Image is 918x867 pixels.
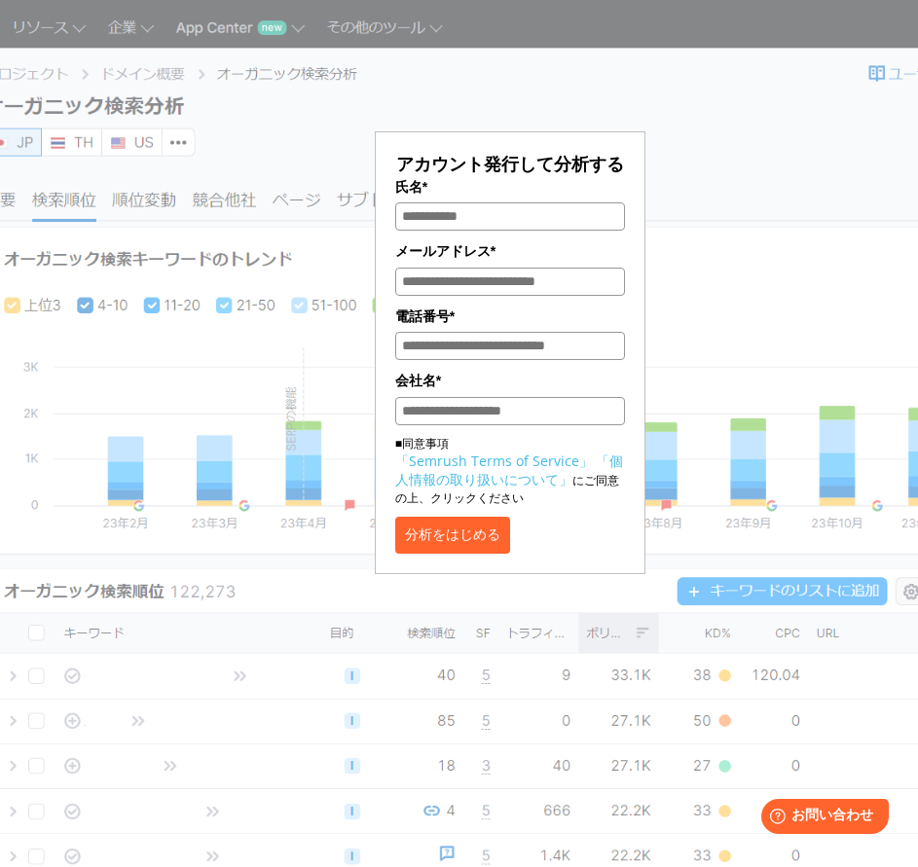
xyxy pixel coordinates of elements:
[395,517,510,554] button: 分析をはじめる
[395,306,626,327] label: 電話番号*
[395,452,593,470] a: 「Semrush Terms of Service」
[396,152,624,175] span: アカウント発行して分析する
[395,435,626,507] p: ■同意事項 にご同意の上、クリックください
[745,791,897,846] iframe: Help widget launcher
[395,240,626,262] label: メールアドレス*
[395,452,623,488] a: 「個人情報の取り扱いについて」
